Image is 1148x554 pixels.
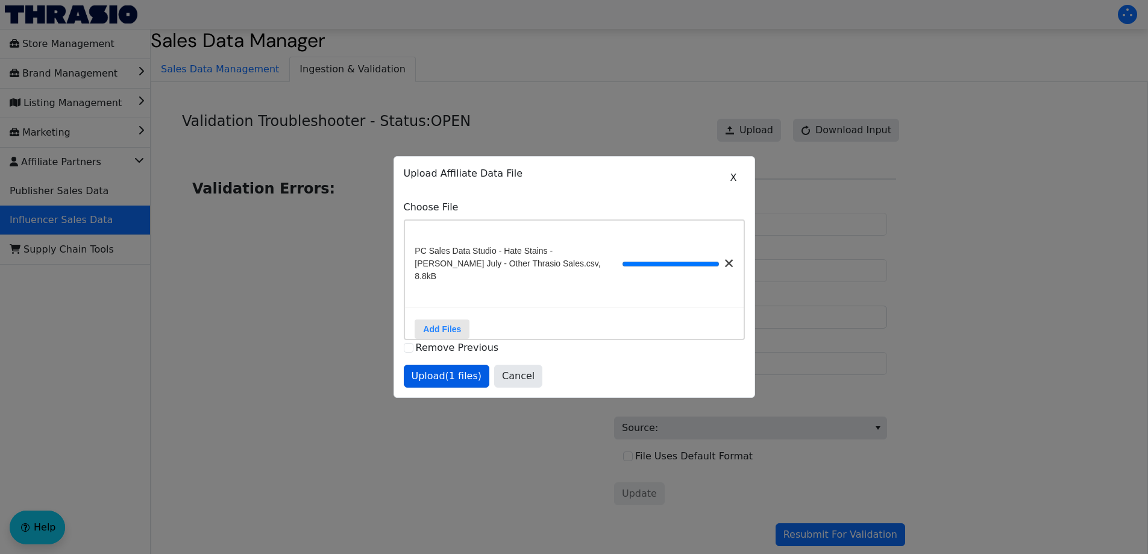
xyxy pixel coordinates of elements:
label: Choose File [404,200,745,215]
span: PC Sales Data Studio - Hate Stains - [PERSON_NAME] July - Other Thrasio Sales.csv, 8.8kB [415,245,622,283]
span: Upload (1 files) [412,369,482,383]
p: Upload Affiliate Data File [404,166,745,181]
span: X [730,171,737,185]
button: Upload(1 files) [404,365,490,388]
label: Add Files [415,319,469,339]
button: Cancel [494,365,542,388]
span: Cancel [502,369,535,383]
button: X [723,166,745,189]
label: Remove Previous [416,342,499,353]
